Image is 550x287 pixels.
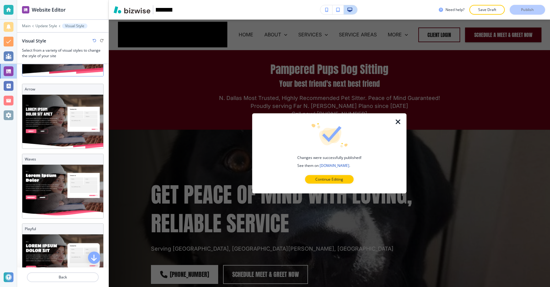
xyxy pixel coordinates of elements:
button: Main [22,24,31,28]
h2: Website Editor [32,6,66,13]
img: Bizwise Logo [114,6,150,13]
h3: Playful [25,226,101,232]
p: Back [28,274,98,280]
h4: Changes were successfully published! See them on . [297,155,361,168]
button: Continue Editing [305,175,354,184]
p: Continue Editing [315,177,343,182]
h3: Select from a variety of visual styles to change the style of your site [22,48,104,59]
p: Save Draft [477,7,497,13]
a: [DOMAIN_NAME] [320,163,349,168]
div: WavesWaves [22,154,104,219]
button: Back [27,272,99,282]
h2: Visual Style [22,38,46,44]
button: Update Style [35,24,57,28]
img: icon [311,123,348,147]
img: Waves [22,165,103,218]
button: Save Draft [469,5,505,15]
h3: Need help? [446,7,464,13]
img: editor icon [22,6,29,13]
h3: Arrow [25,86,101,92]
h3: Waves [25,156,101,162]
button: Visual Style [62,24,87,28]
p: Visual Style [65,24,84,28]
div: ArrowArrow [22,84,104,149]
img: Arrow [22,95,103,149]
img: Your Logo [156,8,172,12]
